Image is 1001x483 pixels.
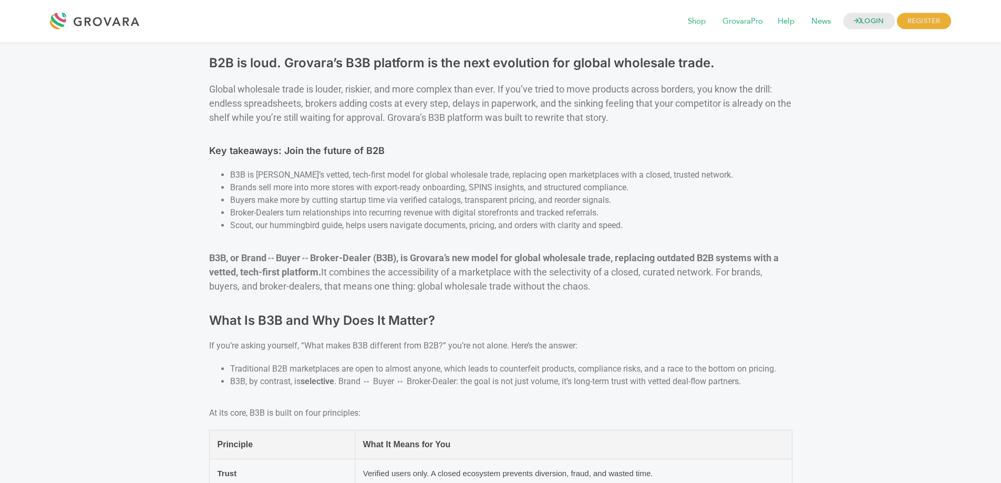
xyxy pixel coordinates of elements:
[209,143,792,158] h4: Key takeaways: Join the future of B2B
[230,364,776,374] span: Traditional B2B marketplaces are open to almost anyone, which leads to counterfeit products, comp...
[209,252,779,278] b: Broker-Dealer (B3B), is Grovara’s new model for global wholesale trade, replacing outdated B2B sy...
[230,208,598,218] span: Broker-Dealers turn relationships into recurring revenue with digital storefronts and tracked ref...
[897,13,951,29] span: REGISTER
[770,12,802,32] span: Help
[804,12,838,32] span: News
[209,252,266,263] b: B3B, or Brand
[230,182,628,192] span: Brands sell more into more stores with export‑ready onboarding, SPINS insights, and structured co...
[680,16,713,27] a: Shop
[355,430,792,459] th: What It Means for You
[276,252,301,263] b: Buyer
[230,170,733,180] span: B3B is [PERSON_NAME]’s vetted, tech‑first model for global wholesale trade, replacing open market...
[230,220,623,230] span: Scout, our hummingbird guide, helps users navigate documents, pricing, and orders with clarity an...
[209,84,791,123] span: Global wholesale trade is louder, riskier, and more complex than ever. If you’ve tried to move pr...
[209,407,792,419] div: At its core, B3B is built on four principles:
[209,312,792,329] h2: What Is B3B and Why Does It Matter?
[230,195,611,205] span: Buyers make more by cutting startup time via verified catalogs, transparent pricing, and reorder ...
[715,16,770,27] a: GrovaraPro
[209,430,355,459] th: Principle
[209,340,792,352] div: If you’re asking yourself, “What makes B3B different from B2B?” you’re not alone. Here’s the answer:
[680,12,713,32] span: Shop
[209,55,792,71] h2: B2B is loud. Grovara’s B3B platform is the next evolution for global wholesale trade.
[804,16,838,27] a: News
[301,252,310,263] span: ↔
[770,16,802,27] a: Help
[715,12,770,32] span: GrovaraPro
[301,376,334,386] b: selective
[209,266,762,292] span: It combines the accessibility of a marketplace with the selectivity of a closed, curated network....
[230,375,792,388] li: B3B, by contrast, is . Brand ↔ Buyer ↔ Broker-Dealer: the goal is not just volume, it’s long-term...
[843,13,895,29] a: LOGIN
[266,252,276,263] span: ↔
